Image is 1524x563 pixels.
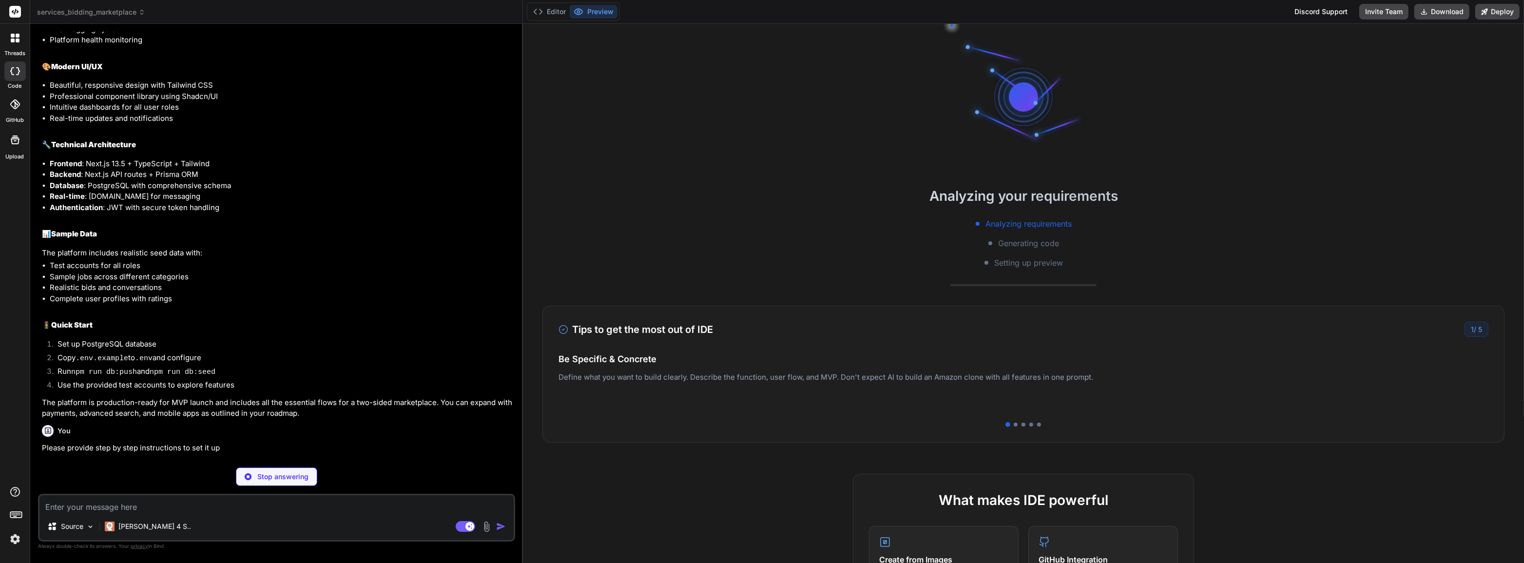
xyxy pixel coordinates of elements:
code: npm run db:seed [150,368,215,376]
div: Discord Support [1289,4,1353,19]
h2: 📊 [42,229,513,240]
img: Claude 4 Sonnet [105,522,115,531]
span: Setting up preview [994,257,1063,269]
button: Preview [570,5,617,19]
strong: Technical Architecture [51,140,136,149]
h2: Analyzing your requirements [523,186,1524,206]
span: 5 [1478,325,1482,333]
span: Generating code [998,237,1059,249]
button: Editor [529,5,570,19]
span: 1 [1471,325,1474,333]
strong: Real-time [50,192,85,201]
li: Test accounts for all roles [50,260,513,272]
strong: Sample Data [51,229,97,238]
code: npm run db:push [71,368,137,376]
li: : PostgreSQL with comprehensive schema [50,180,513,192]
span: Analyzing requirements [985,218,1072,230]
li: Beautiful, responsive design with Tailwind CSS [50,80,513,91]
img: Pick Models [86,523,95,531]
label: Upload [6,153,24,161]
li: Copy to and configure [50,352,513,366]
li: Professional component library using Shadcn/UI [50,91,513,102]
p: The platform includes realistic seed data with: [42,248,513,259]
h4: Be Specific & Concrete [559,352,1488,366]
li: Run and [50,366,513,380]
button: Deploy [1475,4,1520,19]
p: Please provide step by step instructions to set it up [42,443,513,454]
li: Set up PostgreSQL database [50,339,513,352]
code: .env.example [76,354,128,363]
strong: Database [50,181,84,190]
span: services_bidding_marketplace [37,7,145,17]
label: threads [4,49,25,58]
strong: Modern UI/UX [51,62,103,71]
p: Source [61,522,83,531]
li: Sample jobs across different categories [50,272,513,283]
li: : [DOMAIN_NAME] for messaging [50,191,513,202]
h2: 🚦 [42,320,513,331]
code: .env [135,354,153,363]
p: Always double-check its answers. Your in Bind [38,542,515,551]
img: icon [496,522,506,531]
div: / [1465,322,1488,337]
h6: You [58,426,71,436]
p: Stop answering [257,472,309,482]
h2: What makes IDE powerful [869,490,1178,510]
li: : Next.js API routes + Prisma ORM [50,169,513,180]
strong: Authentication [50,203,103,212]
img: settings [7,531,23,547]
li: Use the provided test accounts to explore features [50,380,513,393]
li: Intuitive dashboards for all user roles [50,102,513,113]
p: The platform is production-ready for MVP launch and includes all the essential flows for a two-si... [42,397,513,419]
h2: 🔧 [42,139,513,151]
img: attachment [481,521,492,532]
li: Complete user profiles with ratings [50,293,513,305]
label: GitHub [6,116,24,124]
button: Download [1414,4,1469,19]
li: Real-time updates and notifications [50,113,513,124]
p: [PERSON_NAME] 4 S.. [118,522,191,531]
h3: Tips to get the most out of IDE [559,322,713,337]
li: : Next.js 13.5 + TypeScript + Tailwind [50,158,513,170]
strong: Backend [50,170,81,179]
label: code [8,82,22,90]
button: Invite Team [1359,4,1408,19]
li: Platform health monitoring [50,35,513,46]
li: : JWT with secure token handling [50,202,513,214]
strong: Frontend [50,159,82,168]
strong: Quick Start [51,320,93,330]
li: Realistic bids and conversations [50,282,513,293]
h2: 🎨 [42,61,513,73]
span: privacy [131,543,148,549]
